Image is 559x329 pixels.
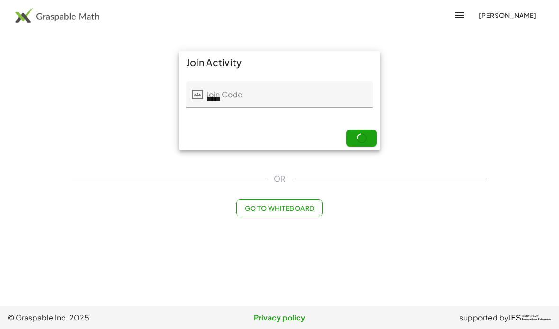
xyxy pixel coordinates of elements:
[478,11,536,19] span: [PERSON_NAME]
[460,312,509,323] span: supported by
[236,199,322,216] button: Go to Whiteboard
[509,312,551,323] a: IESInstitute ofEducation Sciences
[8,312,189,323] span: © Graspable Inc, 2025
[189,312,370,323] a: Privacy policy
[471,7,544,24] button: [PERSON_NAME]
[509,313,521,322] span: IES
[522,315,551,321] span: Institute of Education Sciences
[274,173,285,184] span: OR
[244,204,314,212] span: Go to Whiteboard
[179,51,380,74] div: Join Activity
